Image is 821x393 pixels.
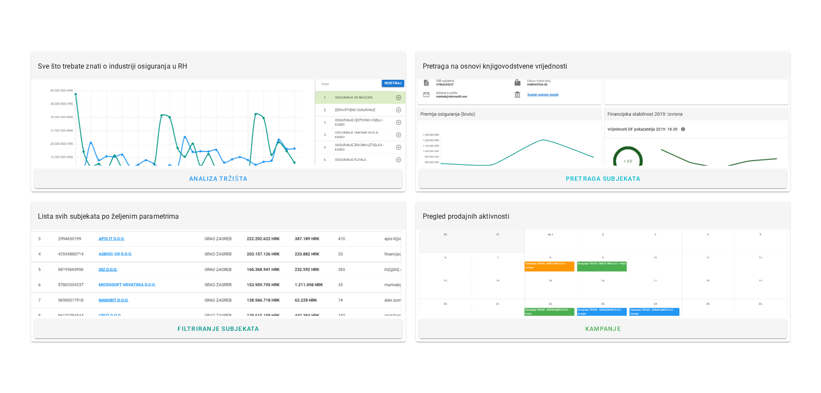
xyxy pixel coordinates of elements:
[423,212,509,220] span: Pregled prodajnih aktivnosti
[38,62,187,70] span: Sve što trebate znati o industriji osiguranja u RH
[585,325,621,332] span: Kampanje
[419,319,787,338] a: Kampanje
[419,169,787,188] a: Pretraga subjekata
[38,212,179,220] span: Lista svih subjekata po željenim parametrima
[189,175,248,182] span: Analiza tržišta
[34,319,402,338] a: Filtriranje subjekata
[34,169,402,188] a: Analiza tržišta
[177,325,259,332] span: Filtriranje subjekata
[565,175,640,182] span: Pretraga subjekata
[423,62,568,70] span: Pretraga na osnovi knjigovodstvene vrijednosti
